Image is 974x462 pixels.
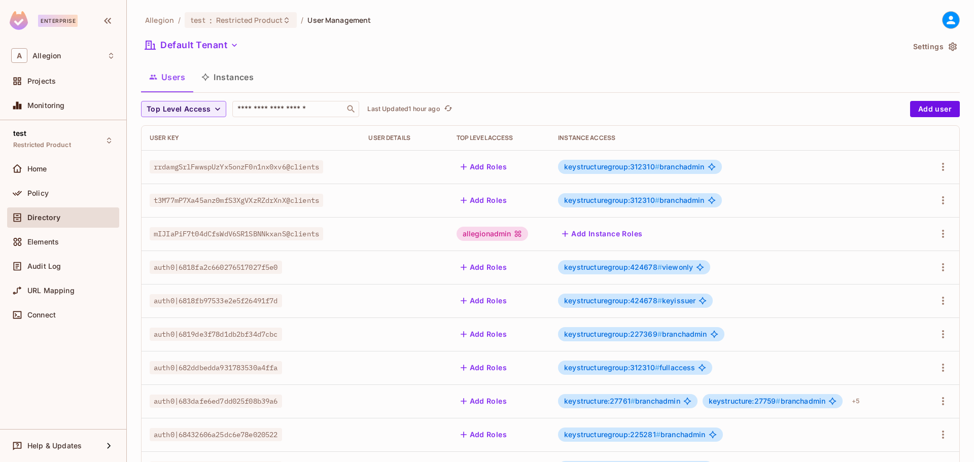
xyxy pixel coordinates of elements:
span: # [631,397,635,405]
p: Last Updated 1 hour ago [367,105,440,113]
span: Help & Updates [27,442,82,450]
span: Restricted Product [216,15,283,25]
span: Projects [27,77,56,85]
button: Add Instance Roles [558,226,646,242]
span: Home [27,165,47,173]
span: # [776,397,780,405]
span: keystructuregroup:312310 [564,363,659,372]
span: keystructuregroup:424678 [564,296,662,305]
span: auth0|6819de3f78d1db2bf34d7cbc [150,328,282,341]
button: Add Roles [457,192,511,208]
span: auth0|6818fa2c660276517027f5e0 [150,261,282,274]
span: keystructuregroup:312310 [564,196,659,204]
span: rrdamgSrlFwwspUzYx5onzF0n1nx0xv6@clients [150,160,323,173]
span: # [655,162,659,171]
span: Policy [27,189,49,197]
button: Default Tenant [141,37,242,53]
span: keystructuregroup:227369 [564,330,662,338]
span: # [655,363,659,372]
span: test [13,129,27,137]
div: Top Level Access [457,134,542,142]
button: Top Level Access [141,101,226,117]
span: Monitoring [27,101,65,110]
span: branchadmin [564,330,707,338]
span: Directory [27,214,60,222]
span: # [655,196,659,204]
div: Enterprise [38,15,78,27]
span: keyissuer [564,297,695,305]
span: # [656,430,660,439]
span: Workspace: Allegion [32,52,61,60]
button: Add Roles [457,293,511,309]
span: # [657,263,662,271]
div: User Key [150,134,352,142]
span: branchadmin [709,397,826,405]
span: Connect [27,311,56,319]
span: test [191,15,205,25]
span: t3M77mP7Xa45anz0mfS3XgVXzRZdrXnX@clients [150,194,323,207]
span: # [657,330,662,338]
button: Add user [910,101,960,117]
span: : [209,16,213,24]
span: refresh [444,104,453,114]
span: Click to refresh data [440,103,455,115]
span: keystructuregroup:424678 [564,263,662,271]
span: auth0|682ddbedda931783530a4ffa [150,361,282,374]
span: auth0|6818fb97533e2e5f26491f7d [150,294,282,307]
button: Add Roles [457,159,511,175]
button: Add Roles [457,259,511,275]
span: User Management [307,15,371,25]
button: Add Roles [457,427,511,443]
span: # [657,296,662,305]
span: auth0|68432606a25dc6e78e020522 [150,428,282,441]
button: Add Roles [457,326,511,342]
li: / [178,15,181,25]
button: Add Roles [457,360,511,376]
span: branchadmin [564,397,680,405]
button: Users [141,64,193,90]
span: URL Mapping [27,287,75,295]
span: branchadmin [564,196,704,204]
span: keystructuregroup:312310 [564,162,659,171]
div: allegionadmin [457,227,529,241]
span: Top Level Access [147,103,211,116]
span: keystructure:27761 [564,397,635,405]
span: Restricted Product [13,141,71,149]
span: A [11,48,27,63]
div: User Details [368,134,440,142]
div: + 5 [848,393,864,409]
span: branchadmin [564,163,704,171]
span: fullaccess [564,364,695,372]
span: Elements [27,238,59,246]
button: refresh [442,103,455,115]
span: branchadmin [564,431,705,439]
span: the active workspace [145,15,174,25]
span: auth0|683dafe6ed7dd025f08b39a6 [150,395,282,408]
span: keystructuregroup:225281 [564,430,660,439]
span: Audit Log [27,262,61,270]
span: keystructure:27759 [709,397,781,405]
div: Instance Access [558,134,914,142]
span: viewonly [564,263,693,271]
img: SReyMgAAAABJRU5ErkJggg== [10,11,28,30]
li: / [301,15,303,25]
button: Settings [909,39,960,55]
span: mIJIaPiF7t04dCfsWdV6SR1SBNNkxanS@clients [150,227,323,240]
button: Add Roles [457,393,511,409]
button: Instances [193,64,262,90]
